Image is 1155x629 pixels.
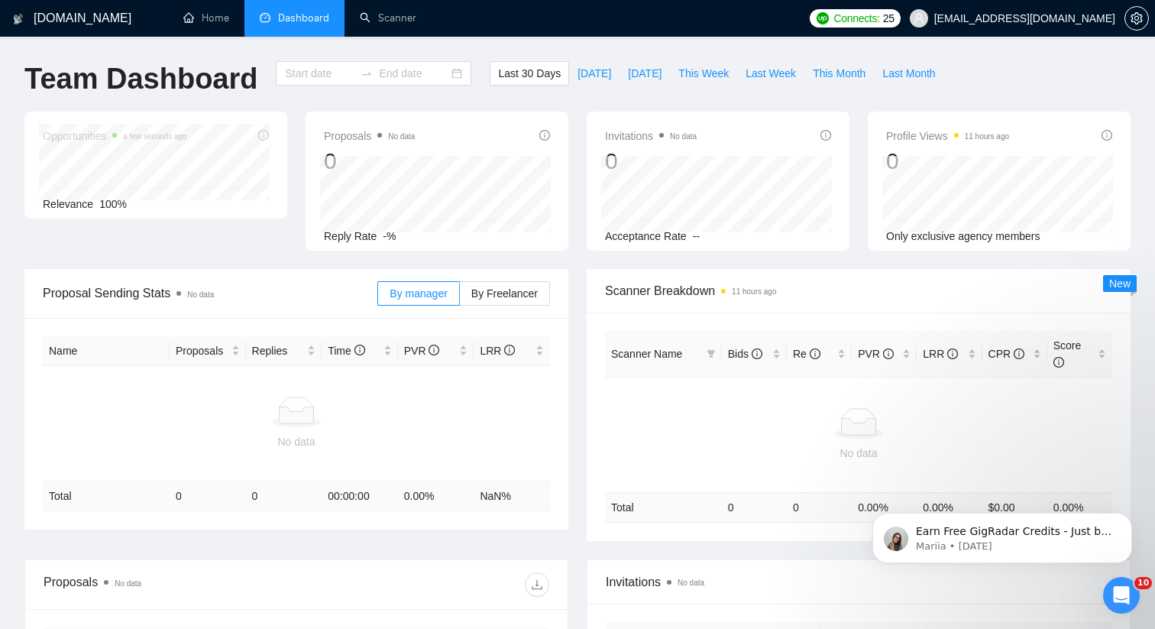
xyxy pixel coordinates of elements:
[793,348,820,360] span: Re
[404,345,440,357] span: PVR
[252,342,305,359] span: Replies
[24,61,257,97] h1: Team Dashboard
[360,11,416,24] a: searchScanner
[49,433,544,450] div: No data
[693,230,700,242] span: --
[187,290,214,299] span: No data
[170,481,246,511] td: 0
[474,481,550,511] td: NaN %
[810,349,820,359] span: info-circle
[43,336,170,366] th: Name
[886,147,1009,176] div: 0
[787,492,852,522] td: 0
[965,132,1009,141] time: 11 hours ago
[1053,339,1082,368] span: Score
[704,342,719,365] span: filter
[328,345,364,357] span: Time
[388,132,415,141] span: No data
[285,65,354,82] input: Start date
[246,481,322,511] td: 0
[606,572,1111,592] span: Invitations
[1109,277,1131,290] span: New
[628,65,662,82] span: [DATE]
[43,284,377,303] span: Proposal Sending Stats
[605,147,697,176] div: 0
[526,579,548,591] span: download
[833,10,879,27] span: Connects:
[13,7,24,31] img: logo
[99,198,127,210] span: 100%
[883,349,894,359] span: info-circle
[43,198,93,210] span: Relevance
[322,481,398,511] td: 00:00:00
[1103,577,1140,614] iframe: Intercom live chat
[707,349,716,358] span: filter
[882,65,935,82] span: Last Month
[569,61,620,86] button: [DATE]
[471,287,538,300] span: By Freelancer
[246,336,322,366] th: Replies
[804,61,874,86] button: This Month
[1102,130,1112,141] span: info-circle
[115,579,141,588] span: No data
[858,348,894,360] span: PVR
[678,579,704,587] span: No data
[886,230,1040,242] span: Only exclusive agency members
[874,61,943,86] button: Last Month
[746,65,796,82] span: Last Week
[849,481,1155,588] iframe: Intercom notifications message
[44,572,296,597] div: Proposals
[324,230,377,242] span: Reply Rate
[260,12,270,23] span: dashboard
[361,67,373,79] span: swap-right
[383,230,396,242] span: -%
[886,127,1009,145] span: Profile Views
[883,10,895,27] span: 25
[539,130,550,141] span: info-circle
[678,65,729,82] span: This Week
[722,492,787,522] td: 0
[752,349,762,359] span: info-circle
[324,127,415,145] span: Proposals
[728,348,762,360] span: Bids
[605,492,722,522] td: Total
[498,65,561,82] span: Last 30 Days
[1014,349,1024,359] span: info-circle
[354,345,365,355] span: info-circle
[820,130,831,141] span: info-circle
[170,336,246,366] th: Proposals
[183,11,229,24] a: homeHome
[361,67,373,79] span: to
[43,481,170,511] td: Total
[923,348,958,360] span: LRR
[947,349,958,359] span: info-circle
[813,65,865,82] span: This Month
[620,61,670,86] button: [DATE]
[1134,577,1152,589] span: 10
[525,572,549,597] button: download
[670,132,697,141] span: No data
[605,127,697,145] span: Invitations
[390,287,447,300] span: By manager
[611,445,1106,462] div: No data
[504,345,515,355] span: info-circle
[1124,6,1149,31] button: setting
[605,281,1112,300] span: Scanner Breakdown
[429,345,439,355] span: info-circle
[611,348,682,360] span: Scanner Name
[490,61,569,86] button: Last 30 Days
[817,12,829,24] img: upwork-logo.png
[670,61,737,86] button: This Week
[398,481,474,511] td: 0.00 %
[577,65,611,82] span: [DATE]
[737,61,804,86] button: Last Week
[1124,12,1149,24] a: setting
[379,65,448,82] input: End date
[278,11,329,24] span: Dashboard
[1053,357,1064,368] span: info-circle
[988,348,1024,360] span: CPR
